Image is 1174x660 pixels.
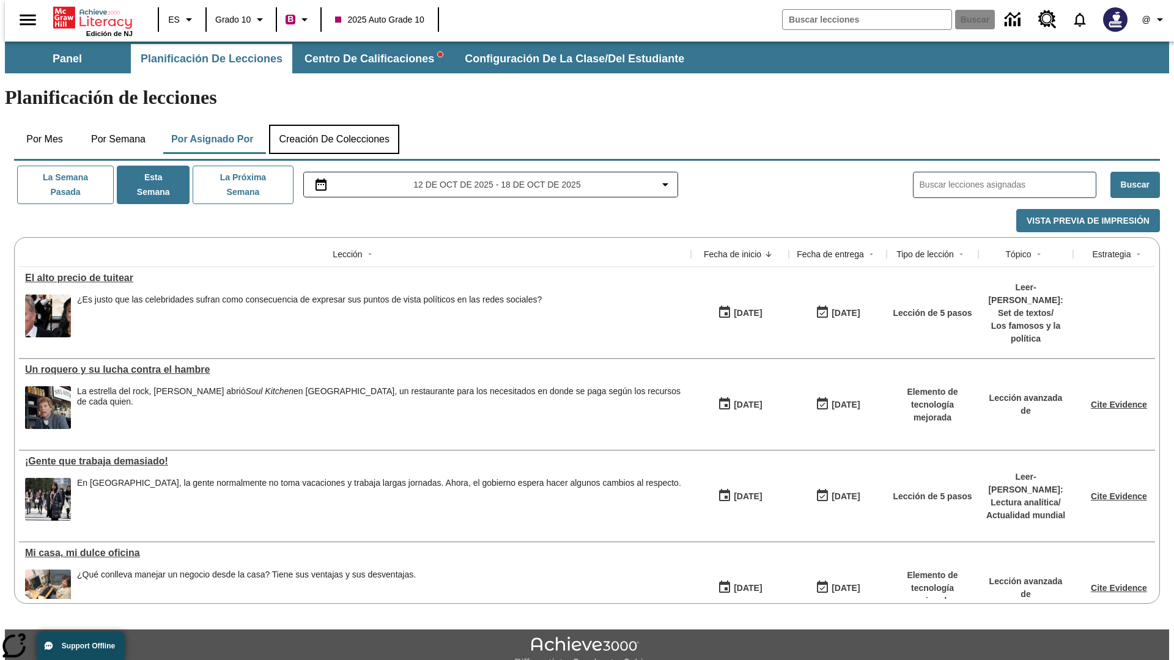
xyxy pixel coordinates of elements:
div: Tipo de lección [896,248,954,260]
button: Buscar [1110,172,1160,198]
button: Escoja un nuevo avatar [1096,4,1135,35]
button: 10/15/25: Último día en que podrá accederse la lección [811,393,864,416]
button: Configuración de la clase/del estudiante [455,44,694,73]
span: B [287,12,293,27]
div: Estrategia [1092,248,1131,260]
span: Edición de NJ [86,30,133,37]
span: Grado 10 [215,13,251,26]
div: ¿Es justo que las celebridades sufran como consecuencia de expresar sus puntos de vista políticos... [77,295,542,337]
p: Leer-[PERSON_NAME]: Set de textos / [984,281,1067,320]
button: Lenguaje: ES, Selecciona un idioma [163,9,202,31]
span: Panel [53,52,82,66]
button: 10/13/25: Último día en que podrá accederse la lección [811,485,864,508]
img: Avatar [1103,7,1128,32]
a: El alto precio de tuitear, Lecciones [25,273,685,284]
span: En Japón, la gente normalmente no toma vacaciones y trabaja largas jornadas. Ahora, el gobierno e... [77,478,681,521]
div: La estrella del rock, [PERSON_NAME] abrió en [GEOGRAPHIC_DATA], un restaurante para los necesitad... [77,386,685,407]
p: Lección de 5 pasos [893,490,972,503]
a: Notificaciones [1064,4,1096,35]
p: Actualidad mundial [984,509,1067,522]
button: Centro de calificaciones [295,44,452,73]
p: Leer-[PERSON_NAME]: Lectura analítica / [984,471,1067,509]
button: Por semana [81,125,155,154]
p: Elemento de tecnología mejorada [893,386,972,424]
p: Los famosos y la política [984,320,1067,345]
div: [DATE] [734,581,762,596]
div: Portada [53,4,133,37]
div: La estrella del rock, Jon Bon Jovi abrió Soul Kitchen en Nueva Jersey, un restaurante para los ne... [77,386,685,429]
div: ¿Qué conlleva manejar un negocio desde la casa? Tiene sus ventajas y sus desventajas. [77,570,416,612]
h1: Planificación de lecciones [5,86,1169,109]
span: 12 de oct de 2025 - 18 de oct de 2025 [413,178,580,191]
input: Buscar campo [783,10,951,29]
span: 2025 Auto Grade 10 [335,13,424,26]
span: @ [1142,13,1150,26]
div: ¿Qué conlleva manejar un negocio desde la casa? Tiene sus ventajas y sus desventajas. [77,570,416,580]
span: Centro de calificaciones [305,52,443,66]
a: Centro de información [997,3,1031,37]
a: Portada [53,5,133,30]
div: En [GEOGRAPHIC_DATA], la gente normalmente no toma vacaciones y trabaja largas jornadas. Ahora, e... [77,478,681,488]
p: Lección avanzada de [984,575,1067,601]
div: Fecha de inicio [704,248,761,260]
button: Esta semana [117,166,190,204]
span: Configuración de la clase/del estudiante [465,52,684,66]
input: Buscar lecciones asignadas [920,176,1096,194]
div: [DATE] [832,581,860,596]
p: Lección avanzada de [984,392,1067,417]
button: Sort [363,247,377,262]
button: La semana pasada [17,166,114,204]
div: Fecha de entrega [797,248,864,260]
i: Soul Kitchen [245,386,293,396]
div: Subbarra de navegación [5,42,1169,73]
a: Centro de recursos, Se abrirá en una pestaña nueva. [1031,3,1064,36]
button: Creación de colecciones [269,125,399,154]
button: La próxima semana [193,166,293,204]
div: Subbarra de navegación [5,44,695,73]
div: Mi casa, mi dulce oficina [25,548,685,559]
a: Mi casa, mi dulce oficina, Lecciones [25,548,685,559]
button: Por mes [14,125,75,154]
button: Sort [864,247,879,262]
button: Perfil/Configuración [1135,9,1174,31]
button: Sort [1032,247,1046,262]
svg: writing assistant alert [438,52,443,57]
button: Boost El color de la clase es rojo violeta. Cambiar el color de la clase. [281,9,317,31]
div: ¡Gente que trabaja demasiado! [25,456,685,467]
div: Un roquero y su lucha contra el hambre [25,364,685,375]
div: [DATE] [734,397,762,413]
p: Lección de 5 pasos [893,307,972,320]
div: [DATE] [832,489,860,504]
div: Tópico [1005,248,1031,260]
div: [DATE] [832,306,860,321]
button: 10/13/25: Último día en que podrá accederse la lección [811,576,864,599]
button: Seleccione el intervalo de fechas opción del menú [309,177,673,192]
span: Support Offline [62,642,115,650]
a: Un roquero y su lucha contra el hambre , Lecciones [25,364,685,375]
div: ¿Es justo que las celebridades sufran como consecuencia de expresar sus puntos de vista políticos... [77,295,542,305]
img: Una mujer con audífonos sentada en un escritorio trabajando en un computador. Trabajar desde casa... [25,570,71,612]
button: Abrir el menú lateral [10,2,46,38]
span: ES [168,13,180,26]
button: 10/13/25: Primer día en que estuvo disponible la lección [714,576,766,599]
a: Cite Evidence [1091,491,1147,501]
div: Lección [333,248,362,260]
button: Sort [1131,247,1146,262]
div: [DATE] [832,397,860,413]
p: Elemento de tecnología mejorada [893,569,972,607]
button: Support Offline [37,632,125,660]
button: Vista previa de impresión [1016,209,1160,233]
button: Planificación de lecciones [131,44,292,73]
svg: Collapse Date Range Filter [658,177,673,192]
img: compartir opiniones políticas en los redes sociales puede impactar tu carrera [25,295,71,337]
button: Sort [761,247,776,262]
button: 10/13/25: Primer día en que estuvo disponible la lección [714,485,766,508]
button: Grado: Grado 10, Elige un grado [210,9,272,31]
span: Planificación de lecciones [141,52,282,66]
a: Cite Evidence [1091,583,1147,593]
img: Un hombre en un restaurante con jarras y platos al fondo y un cartel que dice Soul Kitchen. La es... [25,386,71,429]
button: Panel [6,44,128,73]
